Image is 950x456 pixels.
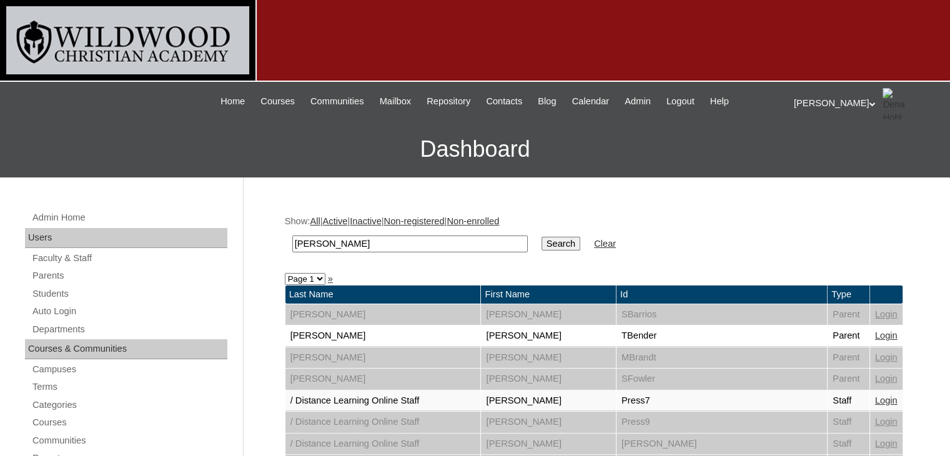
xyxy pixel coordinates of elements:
[618,94,657,109] a: Admin
[660,94,701,109] a: Logout
[420,94,477,109] a: Repository
[616,285,827,304] td: Id
[875,395,898,405] a: Login
[616,434,827,455] td: [PERSON_NAME]
[616,347,827,369] td: MBrandt
[285,412,481,433] td: / Distance Learning Online Staff
[350,216,382,226] a: Inactive
[480,94,528,109] a: Contacts
[285,347,481,369] td: [PERSON_NAME]
[875,352,898,362] a: Login
[254,94,301,109] a: Courses
[481,434,615,455] td: [PERSON_NAME]
[616,304,827,325] td: SBarrios
[322,216,347,226] a: Active
[292,235,528,252] input: Search
[794,88,938,119] div: [PERSON_NAME]
[214,94,251,109] a: Home
[875,374,898,384] a: Login
[31,322,227,337] a: Departments
[710,94,729,109] span: Help
[704,94,735,109] a: Help
[31,415,227,430] a: Courses
[31,397,227,413] a: Categories
[31,250,227,266] a: Faculty & Staff
[310,94,364,109] span: Communities
[486,94,522,109] span: Contacts
[31,286,227,302] a: Students
[25,228,227,248] div: Users
[328,274,333,284] a: »
[31,304,227,319] a: Auto Login
[427,94,470,109] span: Repository
[828,304,869,325] td: Parent
[828,412,869,433] td: Staff
[875,309,898,319] a: Login
[285,215,903,259] div: Show: | | | |
[481,369,615,390] td: [PERSON_NAME]
[6,6,249,74] img: logo-white.png
[566,94,615,109] a: Calendar
[310,216,320,226] a: All
[616,390,827,412] td: Press7
[828,369,869,390] td: Parent
[572,94,609,109] span: Calendar
[481,390,615,412] td: [PERSON_NAME]
[6,121,944,177] h3: Dashboard
[31,379,227,395] a: Terms
[828,325,869,347] td: Parent
[285,304,481,325] td: [PERSON_NAME]
[25,339,227,359] div: Courses & Communities
[828,390,869,412] td: Staff
[285,285,481,304] td: Last Name
[481,325,615,347] td: [PERSON_NAME]
[883,88,914,119] img: Dena Hohl
[875,417,898,427] a: Login
[285,325,481,347] td: [PERSON_NAME]
[384,216,445,226] a: Non-registered
[481,412,615,433] td: [PERSON_NAME]
[260,94,295,109] span: Courses
[447,216,499,226] a: Non-enrolled
[374,94,418,109] a: Mailbox
[31,433,227,449] a: Communities
[594,239,616,249] a: Clear
[875,330,898,340] a: Login
[285,434,481,455] td: / Distance Learning Online Staff
[481,347,615,369] td: [PERSON_NAME]
[31,362,227,377] a: Campuses
[616,369,827,390] td: SFowler
[828,347,869,369] td: Parent
[31,210,227,226] a: Admin Home
[31,268,227,284] a: Parents
[666,94,695,109] span: Logout
[625,94,651,109] span: Admin
[828,285,869,304] td: Type
[616,325,827,347] td: TBender
[220,94,245,109] span: Home
[285,390,481,412] td: / Distance Learning Online Staff
[532,94,562,109] a: Blog
[616,412,827,433] td: Press9
[481,285,615,304] td: First Name
[380,94,412,109] span: Mailbox
[538,94,556,109] span: Blog
[542,237,580,250] input: Search
[828,434,869,455] td: Staff
[481,304,615,325] td: [PERSON_NAME]
[304,94,370,109] a: Communities
[285,369,481,390] td: [PERSON_NAME]
[875,439,898,449] a: Login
